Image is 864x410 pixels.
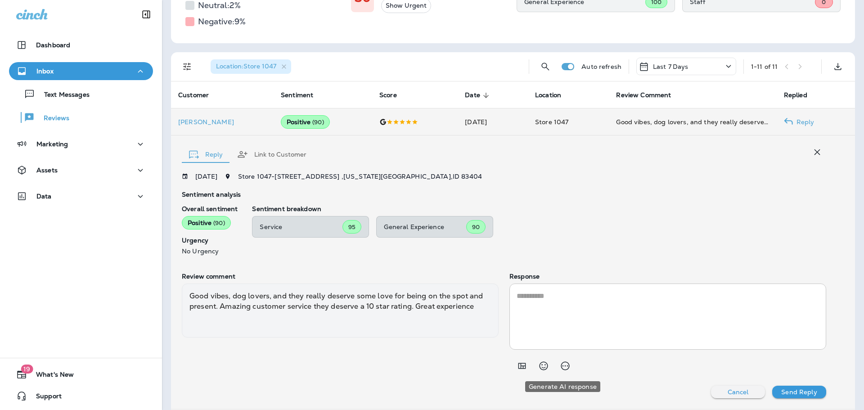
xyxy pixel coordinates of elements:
p: Reviews [35,114,69,123]
p: Last 7 Days [653,63,688,70]
div: Click to view Customer Drawer [178,118,266,126]
p: Dashboard [36,41,70,49]
p: Response [509,273,826,280]
span: Sentiment [281,91,325,99]
span: Replied [784,91,819,99]
div: Positive [182,216,231,230]
button: Add in a premade template [513,357,531,375]
p: [DATE] [195,173,217,180]
p: Inbox [36,68,54,75]
button: Search Reviews [536,58,554,76]
span: Customer [178,91,209,99]
button: Reviews [9,108,153,127]
span: What's New [27,371,74,382]
button: Export as CSV [829,58,847,76]
button: Collapse Sidebar [134,5,159,23]
span: Date [465,91,480,99]
span: Location : Store 1047 [216,62,276,70]
button: Select an emoji [535,357,553,375]
button: Data [9,187,153,205]
span: Store 1047 - [STREET_ADDRESS] , [US_STATE][GEOGRAPHIC_DATA] , ID 83404 [238,172,482,180]
span: Score [379,91,397,99]
p: Sentiment analysis [182,191,826,198]
button: 19What's New [9,365,153,383]
p: Send Reply [781,388,817,396]
div: Positive [281,115,330,129]
p: Data [36,193,52,200]
p: Reply [793,118,814,126]
button: Assets [9,161,153,179]
span: Location [535,91,561,99]
div: Good vibes, dog lovers, and they really deserve some love for being on the spot and present. Amaz... [182,284,499,338]
p: No Urgency [182,248,238,255]
span: Date [465,91,492,99]
span: ( 90 ) [213,219,225,227]
button: Marketing [9,135,153,153]
p: Review comment [182,273,499,280]
p: Text Messages [35,91,90,99]
button: Inbox [9,62,153,80]
span: Replied [784,91,807,99]
span: Review Comment [616,91,683,99]
span: Sentiment [281,91,313,99]
span: 95 [348,223,355,231]
span: 19 [21,365,33,374]
button: Cancel [711,386,765,398]
div: Location:Store 1047 [211,59,291,74]
p: Auto refresh [581,63,621,70]
td: [DATE] [458,108,528,135]
p: Sentiment breakdown [252,205,826,212]
span: ( 90 ) [312,118,324,126]
div: Good vibes, dog lovers, and they really deserve some love for being on the spot and present. Amaz... [616,117,769,126]
button: Generate AI response [556,357,574,375]
button: Text Messages [9,85,153,104]
p: Urgency [182,237,238,244]
span: Review Comment [616,91,671,99]
button: Send Reply [772,386,826,398]
span: Store 1047 [535,118,568,126]
button: Dashboard [9,36,153,54]
p: Assets [36,167,58,174]
button: Support [9,387,153,405]
p: [PERSON_NAME] [178,118,266,126]
span: Score [379,91,409,99]
div: Generate AI response [525,381,600,392]
button: Reply [182,138,230,171]
p: Marketing [36,140,68,148]
h5: Negative: 9 % [198,14,246,29]
button: Link to Customer [230,138,314,171]
span: Customer [178,91,220,99]
p: Cancel [728,388,749,396]
p: Overall sentiment [182,205,238,212]
div: 1 - 11 of 11 [751,63,778,70]
button: Filters [178,58,196,76]
p: General Experience [384,223,466,230]
span: Support [27,392,62,403]
p: Service [260,223,342,230]
span: Location [535,91,573,99]
span: 90 [472,223,480,231]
